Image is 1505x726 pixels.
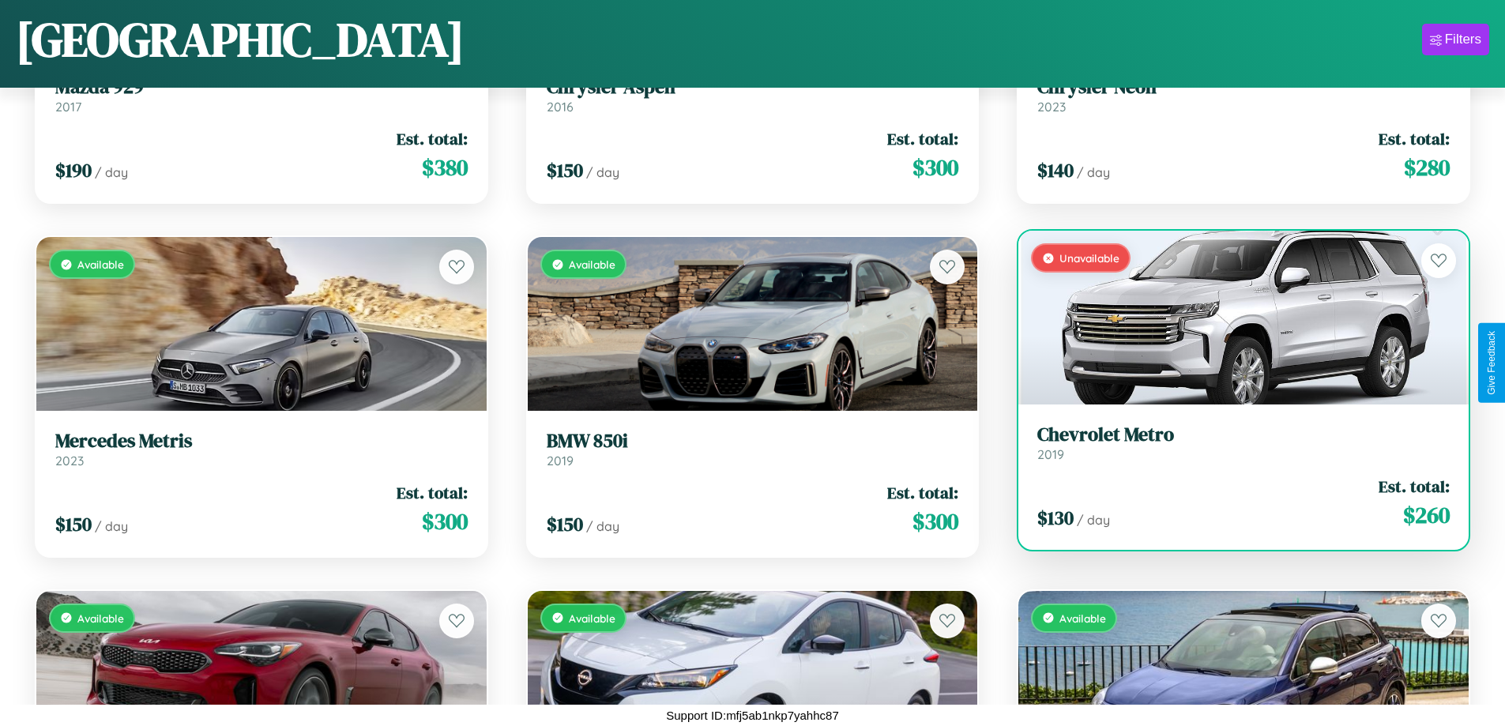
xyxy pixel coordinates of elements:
h3: Mercedes Metris [55,430,468,453]
a: Mercedes Metris2023 [55,430,468,468]
span: Unavailable [1059,251,1119,265]
span: / day [1077,512,1110,528]
span: $ 300 [912,506,958,537]
span: 2019 [547,453,574,468]
span: Available [77,258,124,271]
span: Est. total: [397,481,468,504]
span: 2023 [1037,99,1066,115]
span: $ 280 [1404,152,1450,183]
a: Chrysler Neon2023 [1037,76,1450,115]
span: $ 300 [422,506,468,537]
span: $ 150 [55,511,92,537]
span: Est. total: [1379,475,1450,498]
span: $ 150 [547,157,583,183]
span: 2023 [55,453,84,468]
button: Filters [1422,24,1489,55]
a: BMW 850i2019 [547,430,959,468]
span: / day [95,518,128,534]
span: $ 130 [1037,505,1074,531]
a: Chevrolet Metro2019 [1037,423,1450,462]
span: $ 260 [1403,499,1450,531]
span: / day [1077,164,1110,180]
span: Est. total: [397,127,468,150]
span: Est. total: [887,481,958,504]
span: $ 140 [1037,157,1074,183]
span: Est. total: [887,127,958,150]
div: Filters [1445,32,1481,47]
span: / day [95,164,128,180]
h3: Chrysler Neon [1037,76,1450,99]
span: $ 150 [547,511,583,537]
h3: Chrysler Aspen [547,76,959,99]
div: Give Feedback [1486,331,1497,395]
span: / day [586,164,619,180]
span: Available [1059,611,1106,625]
span: $ 190 [55,157,92,183]
span: 2019 [1037,446,1064,462]
h3: Mazda 929 [55,76,468,99]
span: Available [77,611,124,625]
h1: [GEOGRAPHIC_DATA] [16,7,465,72]
span: 2017 [55,99,81,115]
span: Available [569,258,615,271]
span: Est. total: [1379,127,1450,150]
h3: Chevrolet Metro [1037,423,1450,446]
span: Available [569,611,615,625]
a: Mazda 9292017 [55,76,468,115]
a: Chrysler Aspen2016 [547,76,959,115]
span: $ 380 [422,152,468,183]
span: 2016 [547,99,574,115]
p: Support ID: mfj5ab1nkp7yahhc87 [666,705,838,726]
span: / day [586,518,619,534]
span: $ 300 [912,152,958,183]
h3: BMW 850i [547,430,959,453]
